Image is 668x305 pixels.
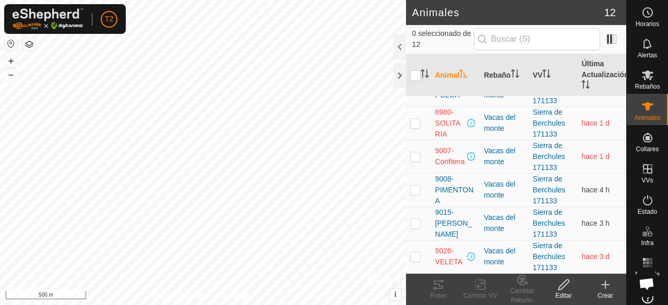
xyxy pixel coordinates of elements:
[5,68,17,81] button: –
[474,28,600,50] input: Buscar (S)
[484,246,524,267] div: Vacas del monte
[529,54,578,96] th: VV
[641,240,653,246] span: Infra
[435,174,476,206] span: 9008-PIMENTONA
[511,71,519,79] p-sorticon: Activar para ordenar
[5,38,17,50] button: Restablecer Mapa
[5,55,17,67] button: +
[533,75,565,105] a: Sierra de Berchules 171133
[533,175,565,205] a: Sierra de Berchules 171133
[581,152,610,161] span: 2 sept 2025, 20:18
[222,291,257,301] a: Contáctenos
[435,246,466,267] span: 9026-VELETA
[629,271,665,284] span: Mapa de Calor
[501,286,543,305] div: Cambiar Rebaño
[584,291,626,300] div: Crear
[577,54,626,96] th: Última Actualización
[533,241,565,272] a: Sierra de Berchules 171133
[635,115,660,121] span: Animales
[533,141,565,172] a: Sierra de Berchules 171133
[581,252,610,261] span: 1 sept 2025, 8:48
[638,52,657,58] span: Alertas
[641,177,653,184] span: VVs
[431,54,480,96] th: Animal
[459,291,501,300] div: Cambiar VV
[105,14,113,25] span: T2
[417,291,459,300] div: Rutas
[421,71,429,79] p-sorticon: Activar para ordenar
[542,71,551,79] p-sorticon: Activar para ordenar
[484,179,524,201] div: Vacas del monte
[533,108,565,138] a: Sierra de Berchules 171133
[412,28,474,50] span: 0 seleccionado de 12
[533,208,565,238] a: Sierra de Berchules 171133
[604,5,616,20] span: 12
[435,207,476,240] span: 9015-[PERSON_NAME]
[385,292,408,299] span: Eliminar
[484,212,524,234] div: Vacas del monte
[484,145,524,167] div: Vacas del monte
[435,107,466,140] span: 8980-SOLITARIA
[635,83,660,90] span: Rebaños
[581,186,610,194] span: 4 sept 2025, 13:18
[636,21,659,27] span: Horarios
[581,82,590,90] p-sorticon: Activar para ordenar
[480,54,529,96] th: Rebaño
[638,209,657,215] span: Estado
[581,219,610,227] span: 4 sept 2025, 14:33
[412,6,604,19] h2: Animales
[149,291,209,301] a: Política de Privacidad
[13,8,83,30] img: Logo Gallagher
[633,270,661,298] a: Chat abierto
[459,71,468,79] p-sorticon: Activar para ordenar
[390,289,401,300] button: i
[23,38,35,51] button: Capas del Mapa
[484,112,524,134] div: Vacas del monte
[636,146,659,152] span: Collares
[435,145,466,167] span: 9007-Confitera
[581,119,610,127] span: 3 sept 2025, 14:33
[394,290,396,299] span: i
[543,291,584,300] div: Editar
